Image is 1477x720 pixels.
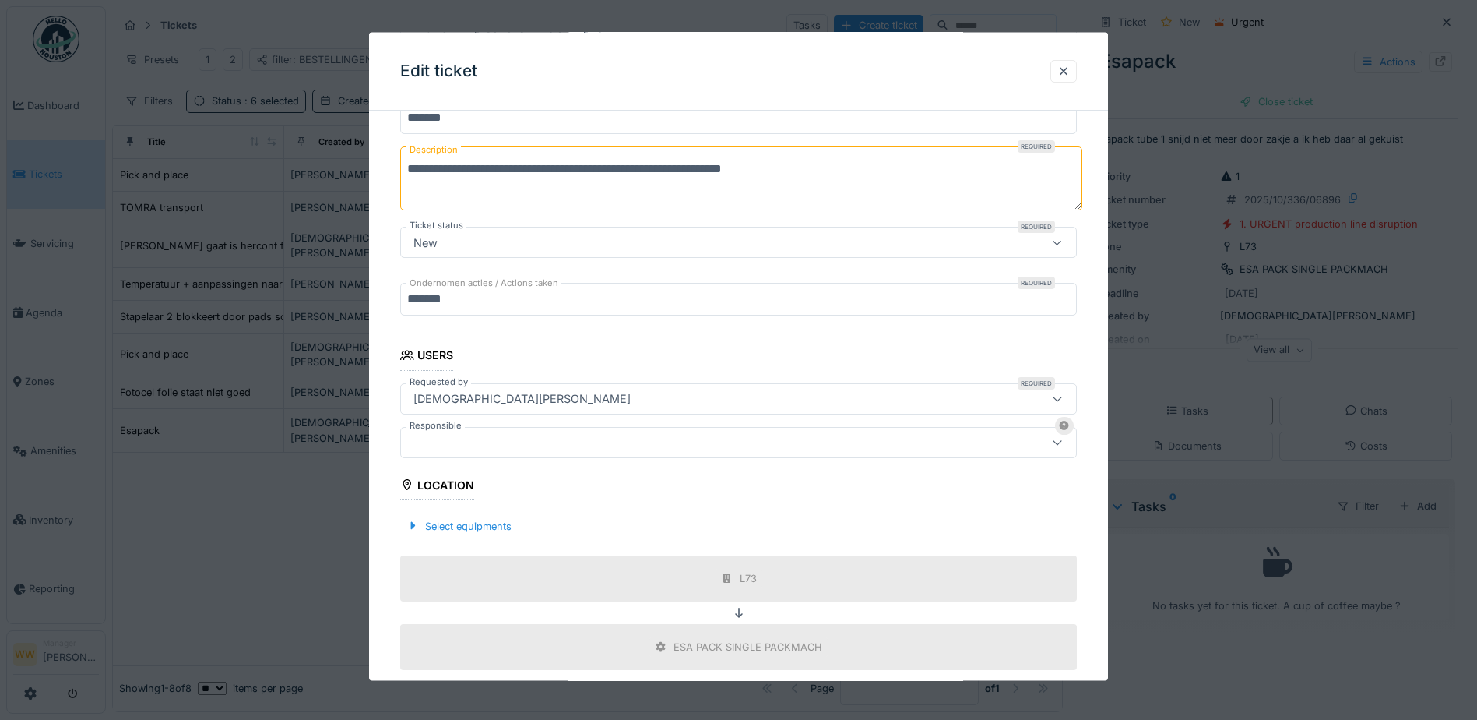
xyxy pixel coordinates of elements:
div: Required [1018,277,1055,289]
div: L73 [740,570,757,585]
div: Select equipments [400,515,518,536]
label: Description [406,140,461,160]
div: ESA PACK SINGLE PACKMACH [673,639,822,654]
h3: Edit ticket [400,62,477,81]
div: [DEMOGRAPHIC_DATA][PERSON_NAME] [407,390,637,407]
label: Ondernomen acties / Actions taken [406,277,561,290]
div: New [407,234,444,251]
label: Requested by [406,375,471,388]
div: Required [1018,140,1055,153]
div: Users [400,344,453,370]
div: Location [400,473,474,499]
label: Ticket status [406,219,466,232]
label: Responsible [406,418,465,432]
div: Required [1018,376,1055,389]
div: Required [1018,221,1055,233]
